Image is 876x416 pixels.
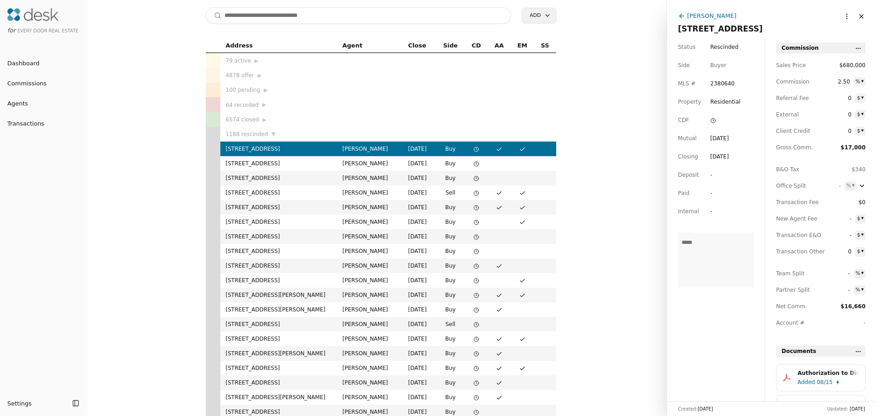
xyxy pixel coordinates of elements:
[710,152,729,161] div: [DATE]
[776,110,817,119] span: External
[337,273,403,288] td: [PERSON_NAME]
[840,144,866,151] span: $17,000
[710,42,739,52] span: Rescinded
[337,346,403,361] td: [PERSON_NAME]
[834,77,850,86] span: 2.50
[845,181,856,190] button: %
[852,181,855,190] div: ▾
[698,406,713,411] span: [DATE]
[436,346,465,361] td: Buy
[403,156,436,171] td: [DATE]
[220,156,337,171] td: [STREET_ADDRESS]
[855,214,866,223] button: $
[861,110,864,118] div: ▾
[776,285,817,295] span: Partner Split
[436,273,465,288] td: Buy
[835,247,851,256] span: 0
[855,110,866,119] button: $
[840,303,866,310] span: $16,660
[776,143,817,152] span: Gross Comm.
[337,302,403,317] td: [PERSON_NAME]
[776,61,817,70] span: Sales Price
[403,258,436,273] td: [DATE]
[861,94,864,102] div: ▾
[7,8,58,21] img: Desk
[854,285,866,295] button: %
[436,302,465,317] td: Buy
[436,142,465,156] td: Buy
[337,185,403,200] td: [PERSON_NAME]
[226,130,268,139] span: 1188 rescinded
[220,244,337,258] td: [STREET_ADDRESS]
[850,406,865,411] span: [DATE]
[855,126,866,136] button: $
[262,101,266,109] span: ▶
[220,302,337,317] td: [STREET_ADDRESS][PERSON_NAME]
[678,189,689,198] span: Paid
[776,94,817,103] span: Referral Fee
[541,41,549,51] span: SS
[403,185,436,200] td: [DATE]
[403,317,436,332] td: [DATE]
[403,171,436,185] td: [DATE]
[220,288,337,302] td: [STREET_ADDRESS][PERSON_NAME]
[436,361,465,375] td: Buy
[776,269,817,278] span: Team Split
[839,61,866,70] span: $680,000
[436,200,465,215] td: Buy
[436,258,465,273] td: Buy
[851,166,866,173] span: $340
[7,399,31,408] span: Settings
[834,285,850,295] span: -
[337,332,403,346] td: [PERSON_NAME]
[436,185,465,200] td: Sell
[220,332,337,346] td: [STREET_ADDRESS]
[678,79,696,88] span: MLS #
[798,400,859,409] div: Inspection Response for Form 35.pdf
[798,378,815,387] span: Added
[220,185,337,200] td: [STREET_ADDRESS]
[403,288,436,302] td: [DATE]
[403,332,436,346] td: [DATE]
[776,126,817,136] span: Client Credit
[337,390,403,405] td: [PERSON_NAME]
[337,375,403,390] td: [PERSON_NAME]
[436,215,465,229] td: Buy
[776,181,817,190] div: Office Split
[220,317,337,332] td: [STREET_ADDRESS]
[522,8,556,23] button: Add
[220,273,337,288] td: [STREET_ADDRESS]
[854,269,866,278] button: %
[403,375,436,390] td: [DATE]
[264,86,267,95] span: ▶
[337,258,403,273] td: [PERSON_NAME]
[337,142,403,156] td: [PERSON_NAME]
[436,332,465,346] td: Buy
[220,142,337,156] td: [STREET_ADDRESS]
[403,244,436,258] td: [DATE]
[776,302,817,311] span: Net Comm.
[17,28,78,33] span: Every Door Real Estate
[255,57,258,65] span: ▶
[443,41,458,51] span: Side
[337,288,403,302] td: [PERSON_NAME]
[861,214,864,222] div: ▾
[855,231,866,240] button: $
[220,229,337,244] td: [STREET_ADDRESS]
[220,390,337,405] td: [STREET_ADDRESS][PERSON_NAME]
[678,405,713,412] div: Created:
[861,269,864,277] div: ▾
[337,156,403,171] td: [PERSON_NAME]
[403,346,436,361] td: [DATE]
[436,288,465,302] td: Buy
[782,43,819,53] span: Commission
[678,61,690,70] span: Side
[678,152,698,161] span: Closing
[678,207,699,216] span: Internal
[403,229,436,244] td: [DATE]
[220,375,337,390] td: [STREET_ADDRESS]
[4,396,69,411] button: Settings
[226,85,332,95] div: 100 pending
[776,364,866,391] button: Authorization to Disburse [PERSON_NAME] Money.pdfAdded08/15
[855,94,866,103] button: $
